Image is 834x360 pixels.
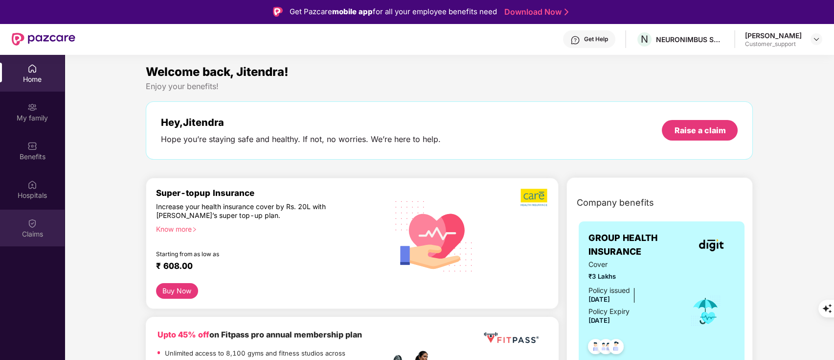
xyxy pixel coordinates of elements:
div: Raise a claim [674,125,725,136]
div: Know more [156,225,379,232]
img: svg+xml;base64,PHN2ZyBpZD0iQmVuZWZpdHMiIHhtbG5zPSJodHRwOi8vd3d3LnczLm9yZy8yMDAwL3N2ZyIgd2lkdGg9Ij... [27,141,37,151]
div: Get Help [584,35,608,43]
div: Get Pazcare for all your employee benefits need [290,6,497,18]
span: Company benefits [577,196,654,210]
img: svg+xml;base64,PHN2ZyB4bWxucz0iaHR0cDovL3d3dy53My5vcmcvMjAwMC9zdmciIHdpZHRoPSI0OC45MTUiIGhlaWdodD... [594,336,618,360]
span: [DATE] [588,295,610,303]
img: Logo [273,7,283,17]
div: Starting from as low as [156,250,343,257]
div: Hope you’re staying safe and healthy. If not, no worries. We’re here to help. [161,134,441,144]
img: svg+xml;base64,PHN2ZyB3aWR0aD0iMjAiIGhlaWdodD0iMjAiIHZpZXdCb3g9IjAgMCAyMCAyMCIgZmlsbD0ibm9uZSIgeG... [27,102,37,112]
img: b5dec4f62d2307b9de63beb79f102df3.png [520,188,548,207]
b: Upto 45% off [158,330,209,339]
span: Cover [588,259,676,270]
div: NEURONIMBUS SOFTWARE SERVICES PRIVATE LIMITED [656,35,724,44]
span: ₹3 Lakhs [588,271,676,282]
img: insurerLogo [699,239,723,251]
span: Welcome back, Jitendra! [146,65,289,79]
div: Policy Expiry [588,306,630,317]
img: svg+xml;base64,PHN2ZyB4bWxucz0iaHR0cDovL3d3dy53My5vcmcvMjAwMC9zdmciIHdpZHRoPSI0OC45NDMiIGhlaWdodD... [584,336,608,360]
div: [PERSON_NAME] [745,31,802,40]
div: Customer_support [745,40,802,48]
strong: mobile app [332,7,373,16]
img: svg+xml;base64,PHN2ZyB4bWxucz0iaHR0cDovL3d3dy53My5vcmcvMjAwMC9zdmciIHhtbG5zOnhsaW5rPSJodHRwOi8vd3... [387,188,481,283]
img: Stroke [564,7,568,17]
img: svg+xml;base64,PHN2ZyBpZD0iSG9zcGl0YWxzIiB4bWxucz0iaHR0cDovL3d3dy53My5vcmcvMjAwMC9zdmciIHdpZHRoPS... [27,180,37,190]
img: svg+xml;base64,PHN2ZyBpZD0iRHJvcGRvd24tMzJ4MzIiIHhtbG5zPSJodHRwOi8vd3d3LnczLm9yZy8yMDAwL3N2ZyIgd2... [812,35,820,43]
div: ₹ 608.00 [156,261,375,273]
span: N [641,33,648,45]
b: on Fitpass pro annual membership plan [158,330,362,339]
div: Policy issued [588,285,630,296]
img: svg+xml;base64,PHN2ZyBpZD0iQ2xhaW0iIHhtbG5zPSJodHRwOi8vd3d3LnczLm9yZy8yMDAwL3N2ZyIgd2lkdGg9IjIwIi... [27,218,37,228]
div: Hey, Jitendra [161,117,441,128]
button: Buy Now [156,283,199,299]
span: GROUP HEALTH INSURANCE [588,231,687,259]
div: Increase your health insurance cover by Rs. 20L with [PERSON_NAME]’s super top-up plan. [156,202,343,220]
a: Download Now [504,7,565,17]
div: Super-topup Insurance [156,188,385,198]
div: Enjoy your benefits! [146,81,753,92]
img: icon [690,295,721,327]
img: fppp.png [482,329,541,347]
span: [DATE] [588,316,610,324]
img: svg+xml;base64,PHN2ZyBpZD0iSGVscC0zMngzMiIgeG1sbnM9Imh0dHA6Ly93d3cudzMub3JnLzIwMDAvc3ZnIiB3aWR0aD... [570,35,580,45]
img: svg+xml;base64,PHN2ZyBpZD0iSG9tZSIgeG1sbnM9Imh0dHA6Ly93d3cudzMub3JnLzIwMDAvc3ZnIiB3aWR0aD0iMjAiIG... [27,64,37,73]
img: New Pazcare Logo [12,33,75,46]
img: svg+xml;base64,PHN2ZyB4bWxucz0iaHR0cDovL3d3dy53My5vcmcvMjAwMC9zdmciIHdpZHRoPSI0OC45NDMiIGhlaWdodD... [604,336,628,360]
span: right [192,227,197,232]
